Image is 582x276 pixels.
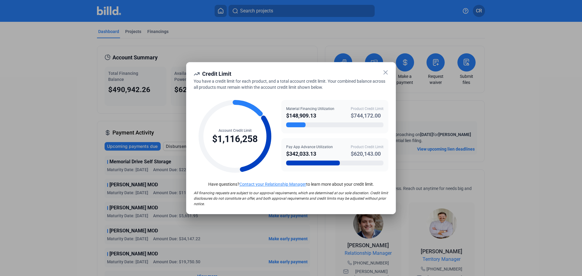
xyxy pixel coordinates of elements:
div: $342,033.13 [286,150,333,158]
span: Have questions? to learn more about your credit limit. [208,182,374,187]
a: Contact your Relationship Manager [239,182,306,187]
div: Product Credit Limit [351,106,383,111]
span: You have a credit limit for each product, and a total account credit limit. Your combined balance... [194,79,385,90]
div: $1,116,258 [212,133,258,145]
div: Pay App Advance Utilization [286,144,333,150]
div: $744,172.00 [351,111,383,120]
span: Credit Limit [202,71,231,77]
div: Account Credit Limit [212,128,258,133]
div: Product Credit Limit [351,144,383,150]
div: $620,143.00 [351,150,383,158]
div: Material Financing Utilization [286,106,334,111]
div: $148,909.13 [286,111,334,120]
span: All financing requests are subject to our approval requirements, which are determined at our sole... [194,191,388,206]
